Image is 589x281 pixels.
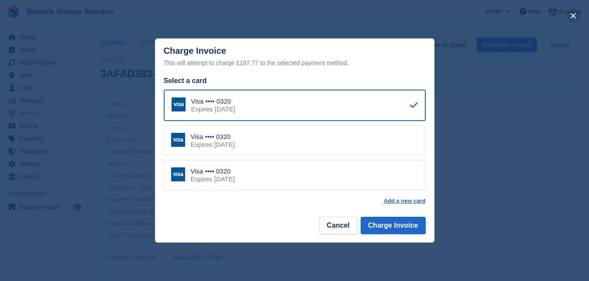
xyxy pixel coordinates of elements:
div: Visa •••• 0320 [191,167,235,175]
div: Expires [DATE] [191,141,235,149]
img: Visa Logo [172,97,186,111]
div: Expires [DATE] [191,175,235,183]
a: Add a new card [383,198,425,205]
div: This will attempt to charge £197.77 to the selected payment method. [164,58,426,68]
img: Visa Logo [171,133,185,147]
button: close [566,9,580,23]
div: Visa •••• 0320 [191,133,235,141]
div: Expires [DATE] [191,105,235,113]
button: Cancel [319,217,357,234]
div: Visa •••• 0320 [191,97,235,105]
button: Charge Invoice [361,217,426,234]
div: Charge Invoice [164,46,426,68]
div: Select a card [164,76,426,86]
img: Visa Logo [171,167,185,181]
